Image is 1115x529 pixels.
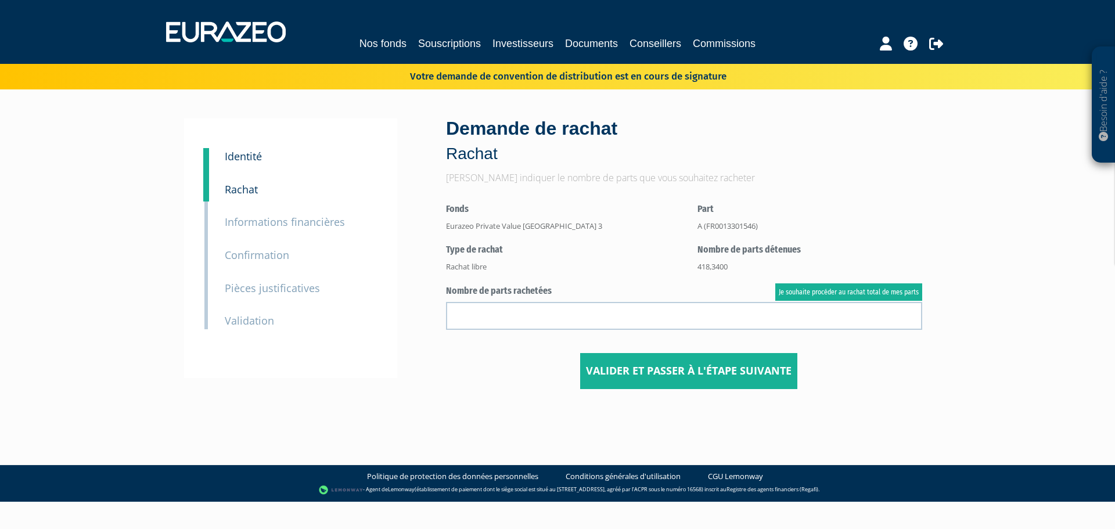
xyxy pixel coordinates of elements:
label: Fonds [446,203,680,216]
small: Validation [225,314,274,328]
p: Besoin d'aide ? [1097,53,1110,157]
a: CGU Lemonway [708,471,763,482]
a: Lemonway [388,486,415,494]
a: Nos fonds [359,35,407,52]
a: Registre des agents financiers (Regafi) [726,486,818,494]
label: Nombre de parts détenues [697,243,923,257]
a: Politique de protection des données personnelles [367,471,538,482]
a: Documents [565,35,618,52]
label: Type de rachat [446,243,680,257]
div: Eurazeo Private Value [GEOGRAPHIC_DATA] 3 [446,221,680,232]
div: 418,3400 [697,261,923,272]
a: Conditions générales d'utilisation [566,471,681,482]
small: Identité [225,149,262,163]
small: Informations financières [225,215,345,229]
div: Rachat libre [446,261,680,272]
label: Part [697,203,923,216]
p: [PERSON_NAME] indiquer le nombre de parts que vous souhaitez racheter [446,171,931,185]
a: Je souhaite procéder au rachat total de mes parts [775,283,922,301]
label: Nombre de parts rachetées [446,285,922,298]
a: 1 [203,148,209,171]
small: Confirmation [225,248,289,262]
a: Souscriptions [418,35,481,52]
a: Investisseurs [492,35,553,52]
p: Votre demande de convention de distribution est en cours de signature [376,67,726,84]
a: 2 [203,165,209,201]
small: Pièces justificatives [225,281,320,295]
div: - Agent de (établissement de paiement dont le siège social est situé au [STREET_ADDRESS], agréé p... [12,484,1103,496]
a: Conseillers [630,35,681,52]
a: Commissions [693,35,756,52]
small: Rachat [225,182,258,196]
img: logo-lemonway.png [319,484,364,496]
button: Valider et passer à l'étape suivante [580,353,797,389]
img: 1732889491-logotype_eurazeo_blanc_rvb.png [166,21,286,42]
div: A (FR0013301546) [697,221,923,232]
p: Rachat [446,142,931,165]
div: Demande de rachat [446,116,931,165]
